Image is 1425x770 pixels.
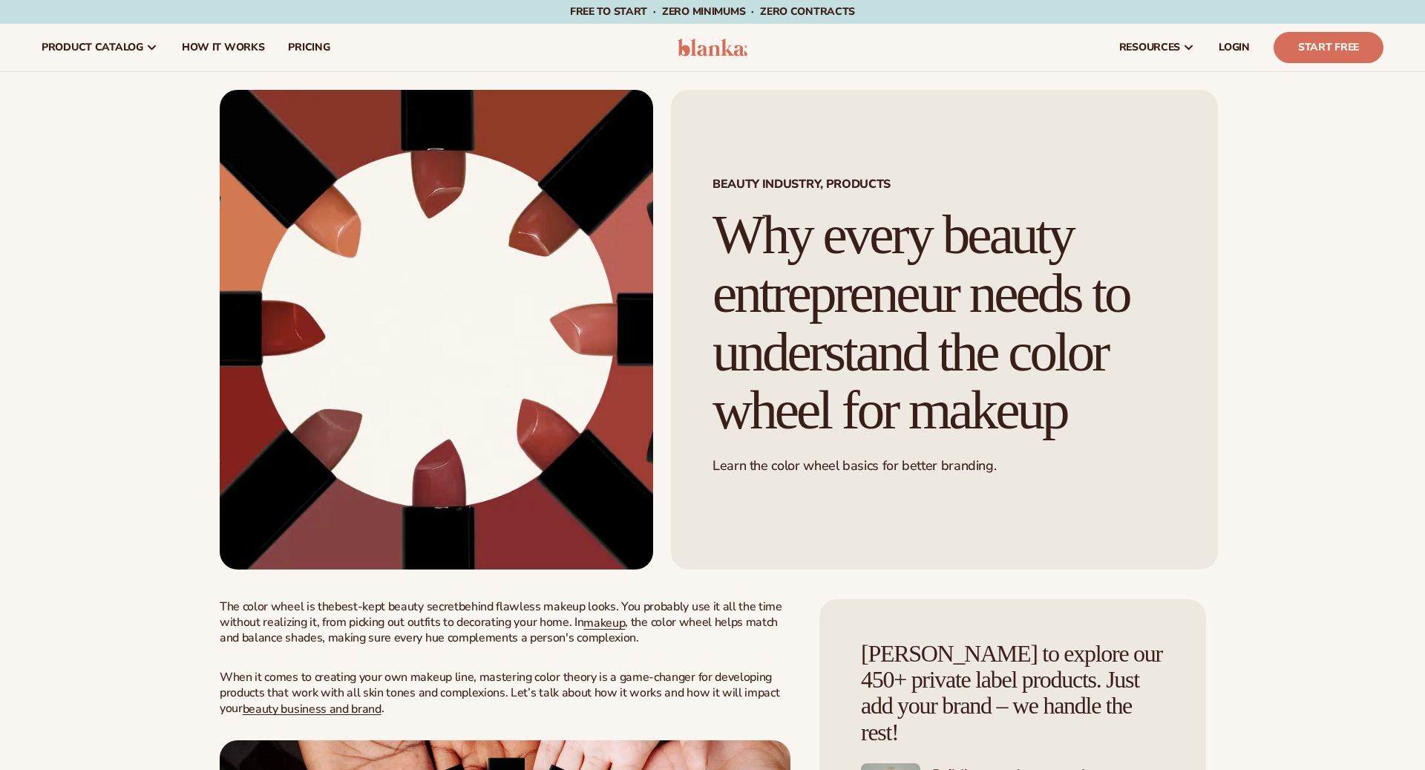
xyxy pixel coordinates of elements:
[861,641,1164,745] h4: [PERSON_NAME] to explore our 450+ private label products. Just add your brand – we handle the rest!
[1207,24,1262,71] a: LOGIN
[276,24,341,71] a: pricing
[220,90,653,570] img: Your Brand Circle Lipstick Background
[381,700,384,717] span: .
[30,24,170,71] a: product catalog
[42,42,143,53] span: product catalog
[182,42,265,53] span: How It Works
[335,598,459,615] span: best-kept beauty secret
[583,615,625,631] a: makeup
[220,598,782,630] span: behind flawless makeup looks. You probably use it all the time without realizing it, from picking...
[1107,24,1207,71] a: resources
[678,39,748,56] img: logo
[1219,42,1250,53] span: LOGIN
[712,457,996,474] span: Learn the color wheel basics for better branding.
[712,178,1176,190] span: Beauty Industry, Products
[288,42,330,53] span: pricing
[1274,32,1383,63] a: Start Free
[712,206,1176,440] h1: Why every beauty entrepreneur needs to understand the color wheel for makeup
[1119,42,1180,53] span: resources
[243,700,381,717] a: beauty business and brand
[220,614,778,647] span: , the color wheel helps match and balance shades, making sure every hue complements a person's co...
[220,669,779,717] span: When it comes to creating your own makeup line, mastering color theory is a game-changer for deve...
[220,598,335,615] span: The color wheel is the
[570,4,855,19] span: Free to start · ZERO minimums · ZERO contracts
[170,24,277,71] a: How It Works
